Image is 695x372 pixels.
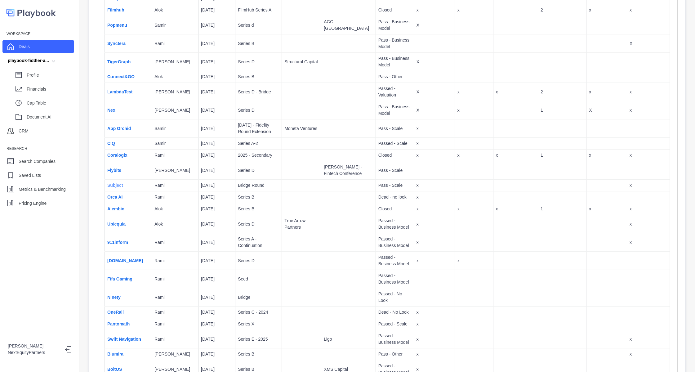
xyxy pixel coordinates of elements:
[378,37,411,50] p: Pass - Business Model
[19,128,29,134] p: CRM
[417,152,452,159] p: x
[201,194,233,200] p: [DATE]
[154,336,196,343] p: Rami
[201,206,233,212] p: [DATE]
[457,7,491,13] p: x
[154,40,196,47] p: Rami
[107,59,131,64] a: TigerGraph
[107,126,131,131] a: App Orchid
[630,107,667,114] p: x
[238,74,279,80] p: Series B
[238,258,279,264] p: Series D
[417,258,452,264] p: x
[107,168,121,173] a: Flybits
[630,206,667,212] p: x
[107,222,126,226] a: Ubicquia
[107,240,128,245] a: 911inform
[8,349,60,356] p: NextEquityPartners
[417,239,452,246] p: x
[107,141,115,146] a: CIQ
[107,321,130,326] a: Pantomath
[238,152,279,159] p: 2025 - Secondary
[378,85,411,98] p: Passed - Valuation
[417,89,452,95] p: X
[238,182,279,189] p: Bridge Round
[496,89,535,95] p: x
[107,295,121,300] a: Ninety
[154,294,196,301] p: Rami
[107,23,127,28] a: Popmenu
[107,108,115,113] a: Nex
[19,172,41,179] p: Saved Lists
[154,152,196,159] p: Rami
[457,206,491,212] p: x
[417,351,452,357] p: x
[201,258,233,264] p: [DATE]
[496,152,535,159] p: x
[154,194,196,200] p: Rami
[154,206,196,212] p: Alok
[238,167,279,174] p: Series D
[238,351,279,357] p: Series B
[378,194,411,200] p: Dead - no look
[238,40,279,47] p: Series B
[201,59,233,65] p: [DATE]
[378,140,411,147] p: Passed - Scale
[201,125,233,132] p: [DATE]
[541,7,584,13] p: 2
[457,89,491,95] p: x
[201,182,233,189] p: [DATE]
[630,182,667,189] p: x
[107,352,123,356] a: Blumira
[19,186,66,193] p: Metrics & Benchmarking
[417,194,452,200] p: x
[238,140,279,147] p: Series A-2
[378,74,411,80] p: Pass - Other
[19,200,47,207] p: Pricing Engine
[201,336,233,343] p: [DATE]
[201,167,233,174] p: [DATE]
[630,40,667,47] p: X
[496,206,535,212] p: x
[378,19,411,32] p: Pass - Business Model
[378,167,411,174] p: Pass - Scale
[378,7,411,13] p: Closed
[630,152,667,159] p: x
[324,336,373,343] p: Ligo
[154,74,196,80] p: Alok
[201,294,233,301] p: [DATE]
[107,195,123,199] a: Orca AI
[8,343,60,349] p: [PERSON_NAME]
[378,333,411,346] p: Passed - Business Model
[201,152,233,159] p: [DATE]
[154,140,196,147] p: Samir
[154,221,196,227] p: Alok
[201,276,233,282] p: [DATE]
[201,40,233,47] p: [DATE]
[324,19,373,32] p: AGC [GEOGRAPHIC_DATA]
[417,321,452,327] p: x
[154,182,196,189] p: Rami
[107,41,126,46] a: Synctera
[324,164,373,177] p: [PERSON_NAME] - Fintech Conference
[378,321,411,327] p: Passed - Scale
[238,107,279,114] p: Series D
[238,89,279,95] p: Series D - Bridge
[417,206,452,212] p: x
[6,6,56,19] img: logo-colored
[457,107,491,114] p: x
[107,153,127,158] a: Coralogix
[238,22,279,29] p: Series d
[27,114,74,120] p: Document AI
[238,276,279,282] p: Seed
[417,7,452,13] p: x
[238,122,279,135] p: [DATE] - Fidelity Round Extension
[107,258,143,263] a: [DOMAIN_NAME]
[154,22,196,29] p: Samir
[154,89,196,95] p: [PERSON_NAME]
[201,89,233,95] p: [DATE]
[378,55,411,68] p: Pass - Business Model
[457,152,491,159] p: x
[107,337,141,342] a: Swift Navigation
[238,206,279,212] p: Series B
